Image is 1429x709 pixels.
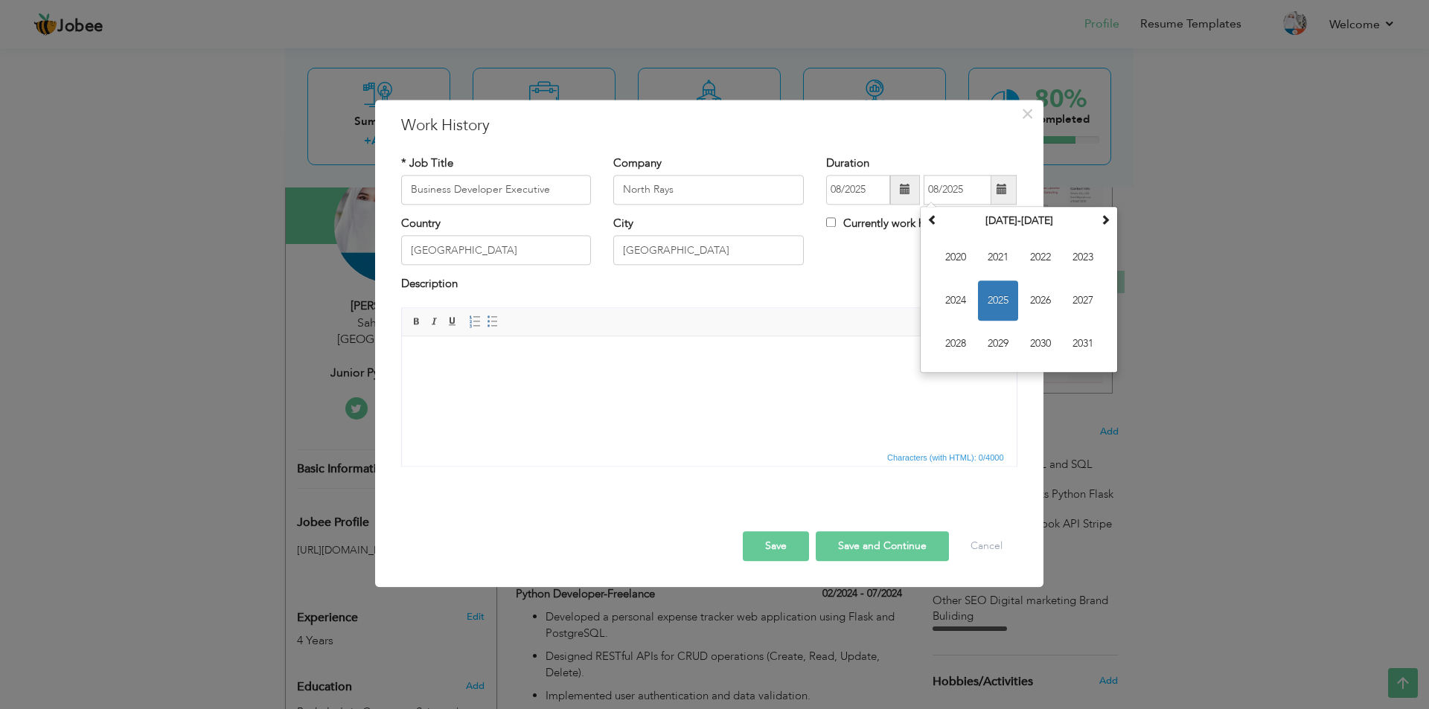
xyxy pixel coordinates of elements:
span: Next Decade [1100,214,1110,225]
span: 2021 [978,237,1018,277]
label: Country [401,216,441,231]
label: * Job Title [401,155,453,171]
input: Present [924,175,991,205]
span: 2024 [936,280,976,321]
button: Save [743,531,809,561]
span: 2028 [936,324,976,364]
button: Save and Continue [816,531,949,561]
a: Bold [409,313,425,330]
label: Description [401,277,458,292]
span: 2029 [978,324,1018,364]
a: Insert/Remove Bulleted List [485,313,501,330]
label: Company [613,155,662,171]
span: 2026 [1020,280,1061,321]
span: 2031 [1063,324,1103,364]
a: Insert/Remove Numbered List [467,313,483,330]
input: From [826,175,890,205]
span: 2030 [1020,324,1061,364]
th: Select Decade [942,210,1096,232]
iframe: Rich Text Editor, workEditor [402,336,1017,448]
span: 2022 [1020,237,1061,277]
span: Characters (with HTML): 0/4000 [884,451,1007,464]
span: × [1021,100,1034,127]
div: Statistics [884,451,1008,464]
span: 2020 [936,237,976,277]
a: Underline [444,313,461,330]
label: Duration [826,155,869,171]
button: Close [1016,102,1040,126]
button: Cancel [956,531,1017,561]
span: 2025 [978,280,1018,321]
input: Currently work here [826,217,836,227]
a: Italic [426,313,443,330]
h3: Work History [401,115,1017,137]
label: City [613,216,633,231]
span: Previous Decade [927,214,938,225]
span: 2027 [1063,280,1103,321]
span: 2023 [1063,237,1103,277]
label: Currently work here [826,216,940,231]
